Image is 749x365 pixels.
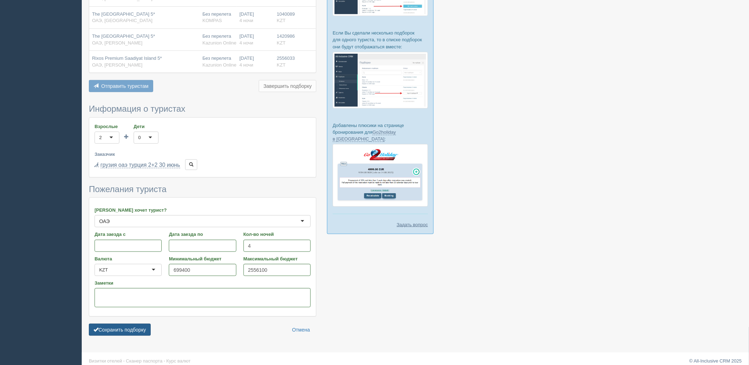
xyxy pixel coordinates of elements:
label: Дети [134,123,159,130]
div: [DATE] [240,55,271,68]
label: Валюта [95,255,162,262]
span: The [GEOGRAPHIC_DATA] 5* [92,33,155,39]
span: Kazunion Online [203,40,236,46]
span: 2556033 [277,55,295,61]
div: 0 [138,134,141,141]
img: %D0%BF%D0%BE%D0%B4%D0%B1%D0%BE%D1%80%D0%BA%D0%B8-%D0%B3%D1%80%D1%83%D0%BF%D0%BF%D0%B0-%D1%81%D1%8... [333,52,428,109]
div: [DATE] [240,11,271,24]
label: Дата заезда по [169,231,236,238]
span: KOMPAS [203,18,222,23]
div: Без перелета [203,33,234,46]
span: Пожелания туриста [89,184,166,194]
label: Дата заезда с [95,231,162,238]
a: Отмена [288,324,315,336]
div: 2 [99,134,102,141]
img: go2holiday-proposal-for-travel-agency.png [333,144,428,207]
span: KZT [277,40,286,46]
p: Если Вы сделали несколько подборок для одного туриста, то в списке подборок они будут отображатьс... [333,30,428,50]
span: · [164,359,165,364]
div: Без перелета [203,55,234,68]
label: Кол-во ночей [244,231,311,238]
button: Отправить туристам [89,80,153,92]
span: 4 ночи [240,40,253,46]
span: 4 ночи [240,18,253,23]
a: Задать вопрос [397,221,428,228]
a: Курс валют [166,359,191,364]
input: 7-10 или 7,10,14 [244,240,311,252]
div: Без перелета [203,11,234,24]
span: Rixos Premium Saadiyat Island 5* [92,55,162,61]
div: [DATE] [240,33,271,46]
span: KZT [277,62,286,68]
span: KZT [277,18,286,23]
a: Визитки отелей [89,359,122,364]
label: Заметки [95,280,311,286]
label: Максимальный бюджет [244,255,311,262]
a: Go2holiday в [GEOGRAPHIC_DATA] [333,129,396,142]
label: Заказчик [95,151,311,158]
a: © All-Inclusive CRM 2025 [689,359,742,364]
span: Kazunion Online [203,62,236,68]
span: The [GEOGRAPHIC_DATA] 5* [92,11,155,17]
p: Добавлены плюсики на странице бронирования для : [333,122,428,142]
button: Сохранить подборку [89,324,151,336]
label: [PERSON_NAME] хочет турист? [95,207,311,213]
div: KZT [99,266,108,274]
button: Завершить подборку [259,80,316,92]
span: 1420986 [277,33,295,39]
span: ОАЭ, [PERSON_NAME] [92,40,143,46]
label: Взрослые [95,123,119,130]
label: Минимальный бюджет [169,255,236,262]
a: грузия оаэ турция 2+2 30 июнь [101,162,180,168]
h3: Информация о туристах [89,104,316,113]
span: ОАЭ, [GEOGRAPHIC_DATA] [92,18,153,23]
span: · [123,359,125,364]
span: ОАЭ, [PERSON_NAME] [92,62,143,68]
span: Отправить туристам [101,83,149,89]
div: ОАЭ [99,218,110,225]
a: Сканер паспорта [126,359,162,364]
span: 1040089 [277,11,295,17]
span: 4 ночи [240,62,253,68]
